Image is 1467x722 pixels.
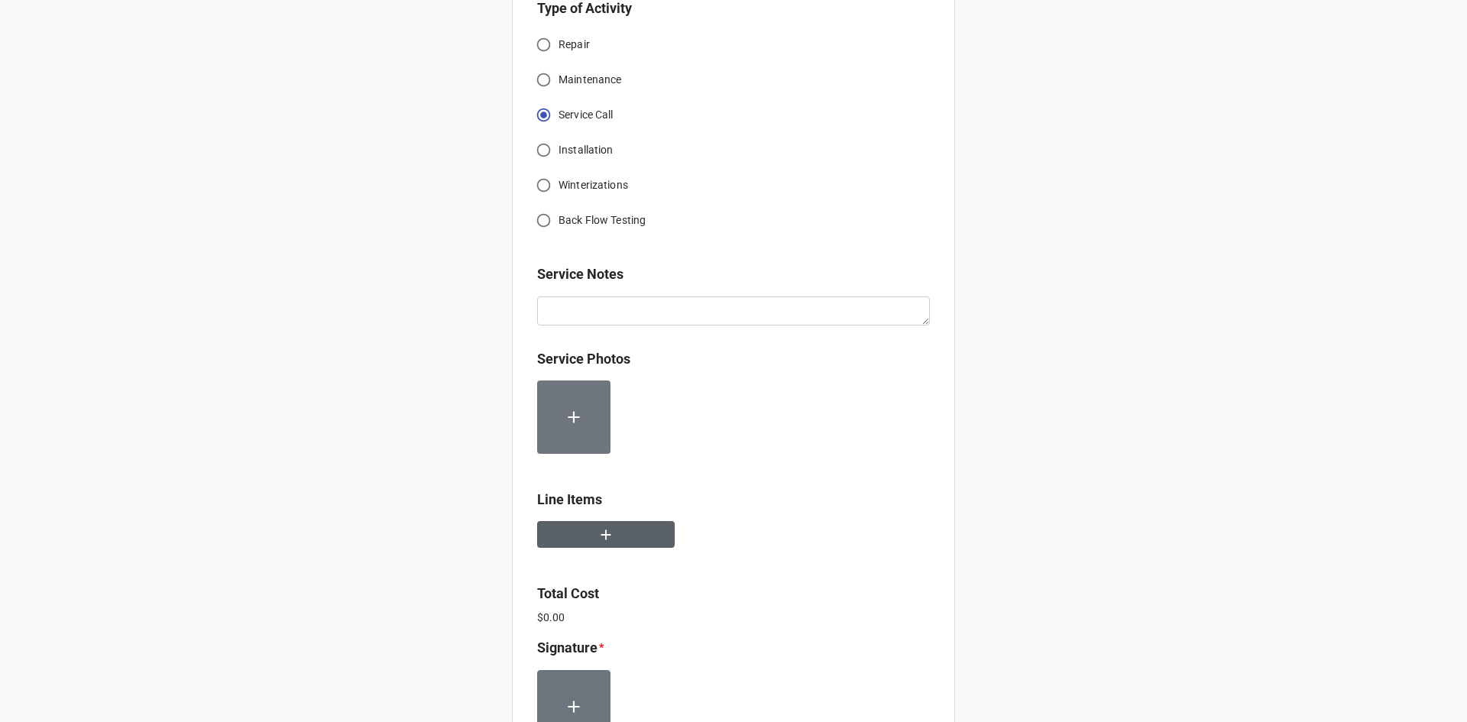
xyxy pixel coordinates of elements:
[537,610,930,625] p: $0.00
[537,637,597,659] label: Signature
[559,37,590,53] span: Repair
[559,212,646,228] span: Back Flow Testing
[537,348,630,370] label: Service Photos
[537,585,599,601] b: Total Cost
[537,264,623,285] label: Service Notes
[559,72,621,88] span: Maintenance
[559,142,614,158] span: Installation
[559,177,628,193] span: Winterizations
[559,107,614,123] span: Service Call
[537,489,602,510] label: Line Items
